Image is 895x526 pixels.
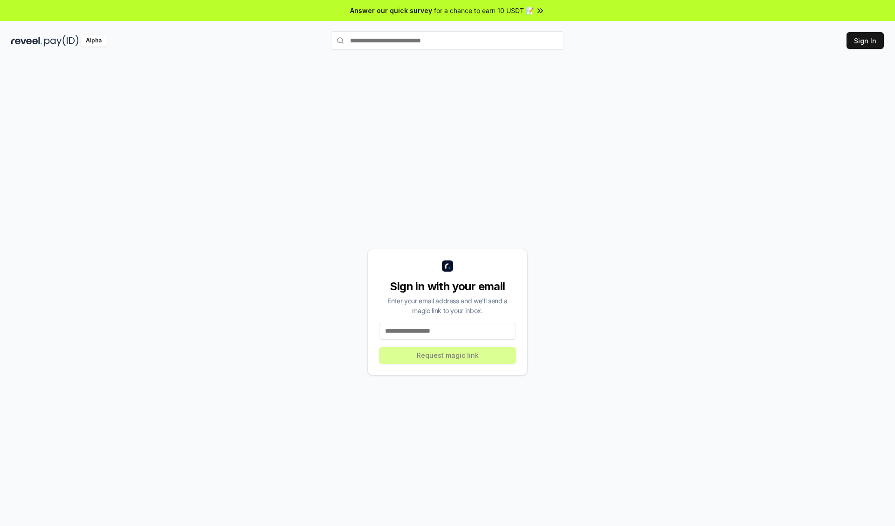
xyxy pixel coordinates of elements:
div: Sign in with your email [379,279,516,294]
img: pay_id [44,35,79,47]
img: logo_small [442,260,453,272]
img: reveel_dark [11,35,42,47]
span: for a chance to earn 10 USDT 📝 [434,6,534,15]
button: Sign In [847,32,884,49]
div: Alpha [81,35,107,47]
div: Enter your email address and we’ll send a magic link to your inbox. [379,296,516,315]
span: Answer our quick survey [350,6,432,15]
